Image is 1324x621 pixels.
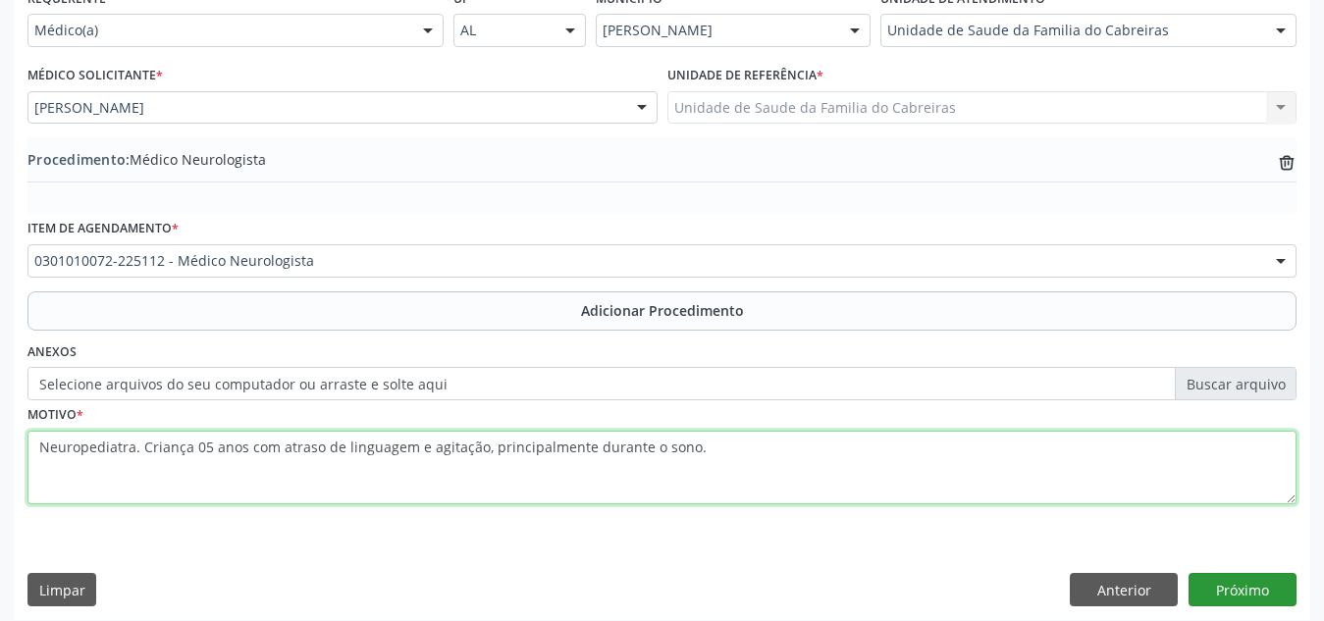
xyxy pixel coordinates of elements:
span: Médico Neurologista [27,149,266,170]
span: Unidade de Saude da Familia do Cabreiras [887,21,1256,40]
span: [PERSON_NAME] [34,98,617,118]
label: Motivo [27,400,83,431]
span: Procedimento: [27,150,130,169]
span: [PERSON_NAME] [603,21,830,40]
span: AL [460,21,546,40]
button: Próximo [1189,573,1297,606]
label: Item de agendamento [27,214,179,244]
label: Unidade de referência [667,61,823,91]
button: Adicionar Procedimento [27,291,1297,331]
label: Médico Solicitante [27,61,163,91]
label: Anexos [27,337,77,368]
span: Adicionar Procedimento [581,300,744,321]
button: Anterior [1070,573,1178,606]
span: 0301010072-225112 - Médico Neurologista [34,251,1256,271]
span: Médico(a) [34,21,403,40]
